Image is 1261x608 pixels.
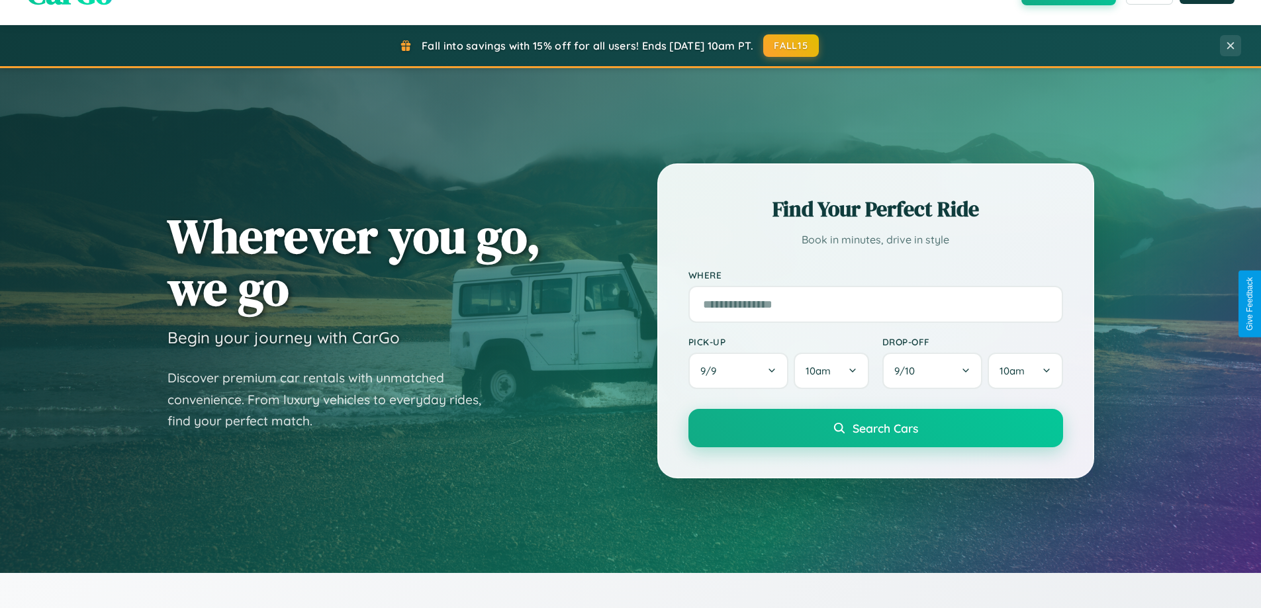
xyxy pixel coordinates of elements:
h3: Begin your journey with CarGo [167,327,400,347]
div: Give Feedback [1245,277,1254,331]
button: 10am [988,353,1062,389]
label: Drop-off [882,336,1063,347]
p: Book in minutes, drive in style [688,230,1063,249]
span: Search Cars [853,421,918,435]
h2: Find Your Perfect Ride [688,195,1063,224]
button: 9/10 [882,353,983,389]
label: Where [688,269,1063,281]
button: 10am [794,353,868,389]
button: FALL15 [763,34,819,57]
span: 10am [1000,365,1025,377]
span: 9 / 10 [894,365,921,377]
h1: Wherever you go, we go [167,210,541,314]
span: 9 / 9 [700,365,723,377]
p: Discover premium car rentals with unmatched convenience. From luxury vehicles to everyday rides, ... [167,367,498,432]
button: Search Cars [688,409,1063,447]
span: Fall into savings with 15% off for all users! Ends [DATE] 10am PT. [422,39,753,52]
button: 9/9 [688,353,789,389]
span: 10am [806,365,831,377]
label: Pick-up [688,336,869,347]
